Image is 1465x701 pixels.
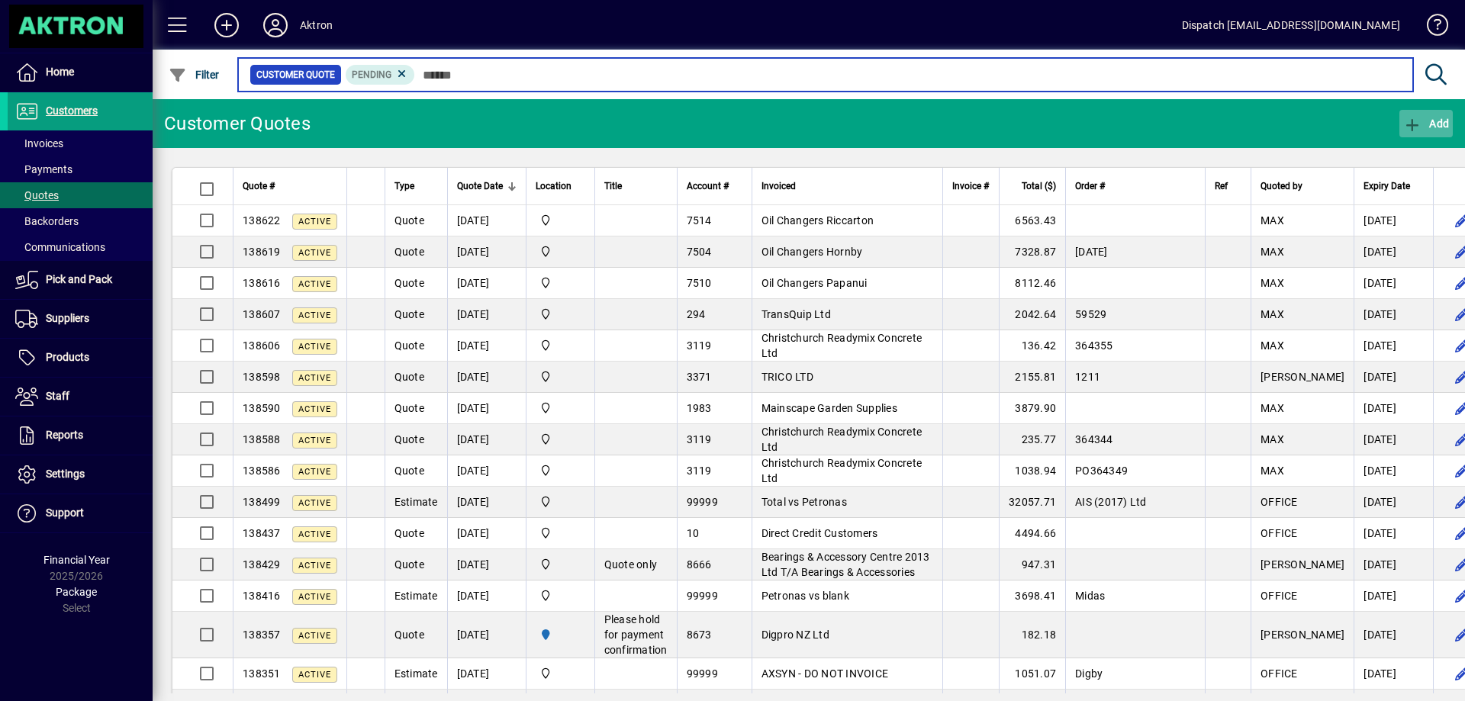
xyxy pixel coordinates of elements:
span: Package [56,586,97,598]
td: [DATE] [1354,580,1433,612]
span: AIS (2017) Ltd [1075,496,1147,508]
span: Active [298,217,331,227]
span: MAX [1261,308,1284,320]
div: Location [536,178,585,195]
span: Communications [15,241,105,253]
span: Central [536,462,585,479]
span: 138590 [243,402,281,414]
a: Products [8,339,153,377]
span: OFFICE [1261,496,1298,508]
span: Mainscape Garden Supplies [761,402,897,414]
span: Quoted by [1261,178,1302,195]
span: Central [536,212,585,229]
span: Central [536,243,585,260]
div: Invoiced [761,178,933,195]
span: Central [536,556,585,573]
span: Central [536,587,585,604]
span: 99999 [687,667,718,680]
td: [DATE] [1354,299,1433,330]
a: Backorders [8,208,153,234]
span: 138416 [243,590,281,602]
span: 99999 [687,496,718,508]
span: Pick and Pack [46,273,112,285]
span: Estimate [394,590,438,602]
td: [DATE] [1354,330,1433,362]
span: Quote [394,214,424,227]
td: [DATE] [447,205,526,236]
span: Please hold for payment confirmation [604,613,668,656]
span: Quote [394,277,424,289]
span: 138622 [243,214,281,227]
span: Quote [394,558,424,571]
a: Home [8,53,153,92]
span: Payments [15,163,72,175]
span: Direct Credit Customers [761,527,878,539]
span: 138499 [243,496,281,508]
span: Invoiced [761,178,796,195]
span: MAX [1261,277,1284,289]
a: Staff [8,378,153,416]
td: 136.42 [999,330,1065,362]
span: 8673 [687,629,712,641]
span: [PERSON_NAME] [1261,629,1344,641]
span: Central [536,275,585,291]
span: Expiry Date [1364,178,1410,195]
span: Central [536,665,585,682]
span: PO364349 [1075,465,1128,477]
span: Active [298,373,331,383]
span: 138616 [243,277,281,289]
span: Order # [1075,178,1105,195]
span: [PERSON_NAME] [1261,558,1344,571]
span: Type [394,178,414,195]
td: 1038.94 [999,455,1065,487]
span: MAX [1261,214,1284,227]
a: Reports [8,416,153,455]
a: Knowledge Base [1415,3,1446,53]
span: 138607 [243,308,281,320]
span: Digby [1075,667,1103,680]
span: 3119 [687,339,712,352]
div: Expiry Date [1364,178,1424,195]
span: Reports [46,429,83,441]
td: 235.77 [999,424,1065,455]
span: Backorders [15,215,79,227]
td: 4494.66 [999,518,1065,549]
span: 138586 [243,465,281,477]
td: 7328.87 [999,236,1065,268]
a: Pick and Pack [8,261,153,299]
span: Active [298,279,331,289]
td: [DATE] [1354,658,1433,690]
span: 8666 [687,558,712,571]
td: 8112.46 [999,268,1065,299]
a: Settings [8,455,153,494]
td: [DATE] [447,658,526,690]
span: 364355 [1075,339,1113,352]
span: MAX [1261,402,1284,414]
span: Central [536,400,585,416]
span: Central [536,368,585,385]
td: [DATE] [447,487,526,518]
td: 3698.41 [999,580,1065,612]
span: MAX [1261,246,1284,258]
td: [DATE] [447,612,526,658]
span: Christchurch Readymix Concrete Ltd [761,426,922,453]
span: [PERSON_NAME] [1261,371,1344,383]
span: Digpro NZ Ltd [761,629,829,641]
span: Quote [394,371,424,383]
a: Support [8,494,153,532]
td: [DATE] [1354,424,1433,455]
span: Active [298,631,331,641]
td: [DATE] [447,362,526,393]
td: [DATE] [447,455,526,487]
span: Customer Quote [256,67,335,82]
span: 10 [687,527,700,539]
td: [DATE] [1354,362,1433,393]
span: Christchurch Readymix Concrete Ltd [761,332,922,359]
div: Order # [1075,178,1196,195]
span: Midas [1075,590,1105,602]
span: Quote [394,402,424,414]
span: 1983 [687,402,712,414]
span: Staff [46,390,69,402]
span: 99999 [687,590,718,602]
span: Quote [394,465,424,477]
